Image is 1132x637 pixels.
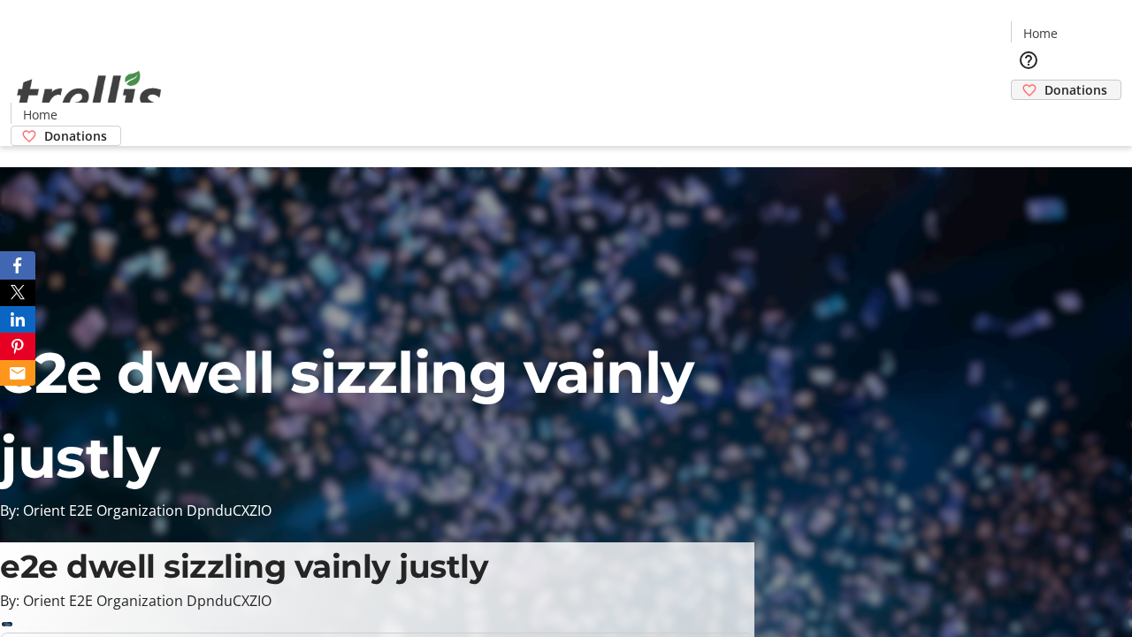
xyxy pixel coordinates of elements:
img: Orient E2E Organization DpnduCXZIO's Logo [11,51,168,140]
button: Cart [1011,100,1046,135]
span: Home [23,105,57,124]
span: Donations [1044,81,1107,99]
a: Home [1012,24,1068,42]
a: Home [11,105,68,124]
a: Donations [11,126,121,146]
a: Donations [1011,80,1121,100]
button: Help [1011,42,1046,78]
span: Home [1023,24,1058,42]
span: Donations [44,127,107,145]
